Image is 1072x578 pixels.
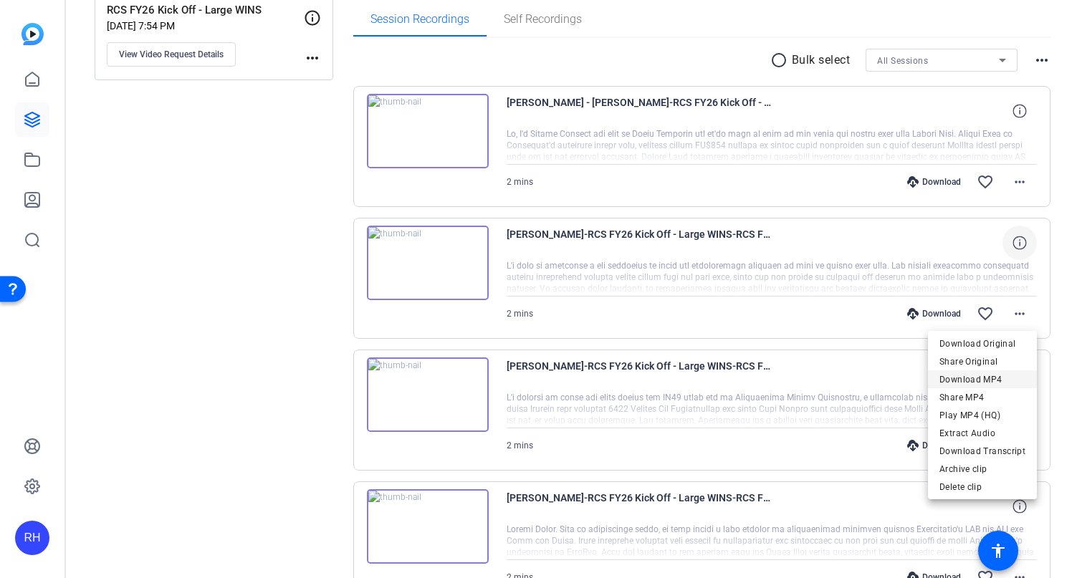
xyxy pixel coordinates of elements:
span: Delete clip [939,478,1025,496]
span: Share MP4 [939,389,1025,406]
span: Download Original [939,335,1025,352]
span: Archive clip [939,461,1025,478]
span: Extract Audio [939,425,1025,442]
span: Play MP4 (HQ) [939,407,1025,424]
span: Download Transcript [939,443,1025,460]
span: Download MP4 [939,371,1025,388]
span: Share Original [939,353,1025,370]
